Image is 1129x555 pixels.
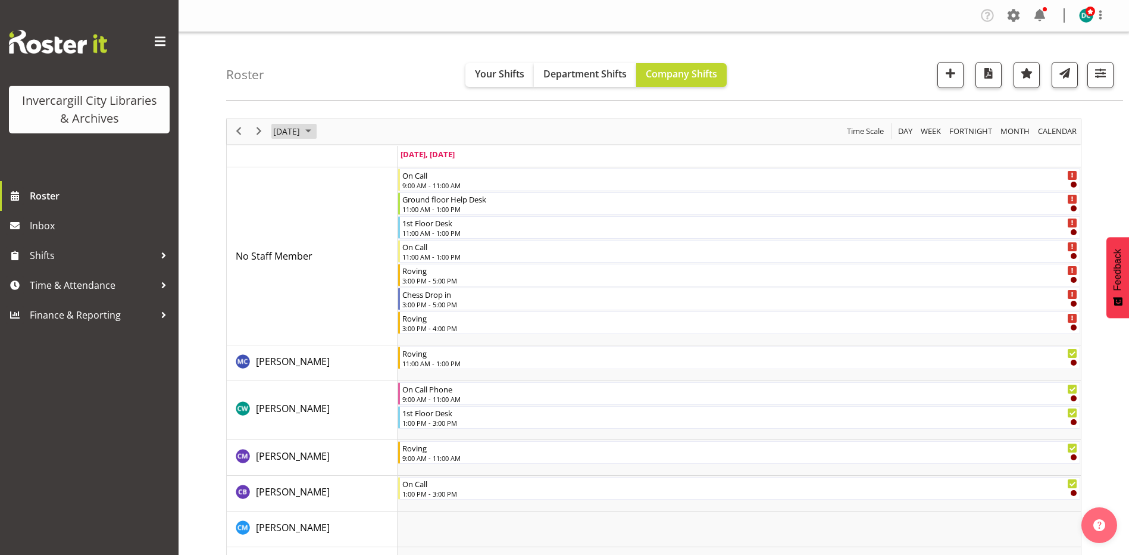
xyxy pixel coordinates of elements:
[30,276,155,294] span: Time & Attendance
[937,62,964,88] button: Add a new shift
[272,124,301,139] span: [DATE]
[30,306,155,324] span: Finance & Reporting
[269,119,318,144] div: August 14, 2025
[30,217,173,235] span: Inbox
[398,347,1080,369] div: Aurora Catu"s event - Roving Begin From Thursday, August 14, 2025 at 11:00:00 AM GMT+12:00 Ends A...
[402,442,1077,454] div: Roving
[402,288,1077,300] div: Chess Drop in
[251,124,267,139] button: Next
[227,476,398,512] td: Chris Broad resource
[846,124,885,139] span: Time Scale
[398,406,1080,429] div: Catherine Wilson"s event - 1st Floor Desk Begin From Thursday, August 14, 2025 at 1:00:00 PM GMT+...
[1014,62,1040,88] button: Highlight an important date within the roster.
[398,192,1080,215] div: No Staff Member"s event - Ground floor Help Desk Begin From Thursday, August 14, 2025 at 11:00:00...
[402,169,1077,181] div: On Call
[1037,124,1078,139] span: calendar
[402,489,1077,498] div: 1:00 PM - 3:00 PM
[402,394,1077,404] div: 9:00 AM - 11:00 AM
[398,441,1080,464] div: Chamique Mamolo"s event - Roving Begin From Thursday, August 14, 2025 at 9:00:00 AM GMT+12:00 End...
[398,169,1080,191] div: No Staff Member"s event - On Call Begin From Thursday, August 14, 2025 at 9:00:00 AM GMT+12:00 En...
[402,300,1077,309] div: 3:00 PM - 5:00 PM
[30,187,173,205] span: Roster
[402,241,1077,252] div: On Call
[398,216,1080,239] div: No Staff Member"s event - 1st Floor Desk Begin From Thursday, August 14, 2025 at 11:00:00 AM GMT+...
[402,217,1077,229] div: 1st Floor Desk
[919,124,943,139] button: Timeline Week
[398,240,1080,263] div: No Staff Member"s event - On Call Begin From Thursday, August 14, 2025 at 11:00:00 AM GMT+12:00 E...
[948,124,993,139] span: Fortnight
[402,264,1077,276] div: Roving
[398,264,1080,286] div: No Staff Member"s event - Roving Begin From Thursday, August 14, 2025 at 3:00:00 PM GMT+12:00 End...
[256,402,330,415] span: [PERSON_NAME]
[30,247,155,264] span: Shifts
[398,288,1080,310] div: No Staff Member"s event - Chess Drop in Begin From Thursday, August 14, 2025 at 3:00:00 PM GMT+12...
[236,249,312,263] a: No Staff Member
[256,485,330,499] a: [PERSON_NAME]
[401,149,455,160] span: [DATE], [DATE]
[398,477,1080,500] div: Chris Broad"s event - On Call Begin From Thursday, August 14, 2025 at 1:00:00 PM GMT+12:00 Ends A...
[256,521,330,534] span: [PERSON_NAME]
[256,450,330,463] span: [PERSON_NAME]
[543,67,627,80] span: Department Shifts
[256,401,330,416] a: [PERSON_NAME]
[646,67,717,80] span: Company Shifts
[402,180,1077,190] div: 9:00 AM - 11:00 AM
[402,383,1077,395] div: On Call Phone
[1079,8,1093,23] img: donald-cunningham11616.jpg
[402,453,1077,463] div: 9:00 AM - 11:00 AM
[402,358,1077,368] div: 11:00 AM - 1:00 PM
[845,124,886,139] button: Time Scale
[402,204,1077,214] div: 11:00 AM - 1:00 PM
[896,124,915,139] button: Timeline Day
[227,512,398,547] td: Cindy Mulrooney resource
[475,67,524,80] span: Your Shifts
[1087,62,1114,88] button: Filter Shifts
[402,193,1077,205] div: Ground floor Help Desk
[398,382,1080,405] div: Catherine Wilson"s event - On Call Phone Begin From Thursday, August 14, 2025 at 9:00:00 AM GMT+1...
[398,311,1080,334] div: No Staff Member"s event - Roving Begin From Thursday, August 14, 2025 at 3:00:00 PM GMT+12:00 End...
[1052,62,1078,88] button: Send a list of all shifts for the selected filtered period to all rostered employees.
[402,276,1077,285] div: 3:00 PM - 5:00 PM
[534,63,636,87] button: Department Shifts
[227,381,398,440] td: Catherine Wilson resource
[256,520,330,535] a: [PERSON_NAME]
[999,124,1031,139] span: Month
[402,347,1077,359] div: Roving
[229,119,249,144] div: previous period
[21,92,158,127] div: Invercargill City Libraries & Archives
[999,124,1032,139] button: Timeline Month
[256,449,330,463] a: [PERSON_NAME]
[256,485,330,498] span: [PERSON_NAME]
[402,418,1077,428] div: 1:00 PM - 3:00 PM
[920,124,942,139] span: Week
[402,252,1077,261] div: 11:00 AM - 1:00 PM
[249,119,269,144] div: next period
[402,228,1077,238] div: 11:00 AM - 1:00 PM
[402,407,1077,419] div: 1st Floor Desk
[226,68,264,82] h4: Roster
[402,312,1077,324] div: Roving
[636,63,727,87] button: Company Shifts
[975,62,1002,88] button: Download a PDF of the roster for the current day
[256,355,330,368] span: [PERSON_NAME]
[1093,519,1105,531] img: help-xxl-2.png
[236,250,312,263] span: No Staff Member
[465,63,534,87] button: Your Shifts
[227,167,398,345] td: No Staff Member resource
[231,124,247,139] button: Previous
[1112,249,1123,291] span: Feedback
[402,478,1077,489] div: On Call
[256,354,330,369] a: [PERSON_NAME]
[227,345,398,381] td: Aurora Catu resource
[897,124,914,139] span: Day
[947,124,994,139] button: Fortnight
[9,30,107,54] img: Rosterit website logo
[227,440,398,476] td: Chamique Mamolo resource
[1036,124,1079,139] button: Month
[1106,237,1129,318] button: Feedback - Show survey
[402,323,1077,333] div: 3:00 PM - 4:00 PM
[271,124,317,139] button: August 2025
